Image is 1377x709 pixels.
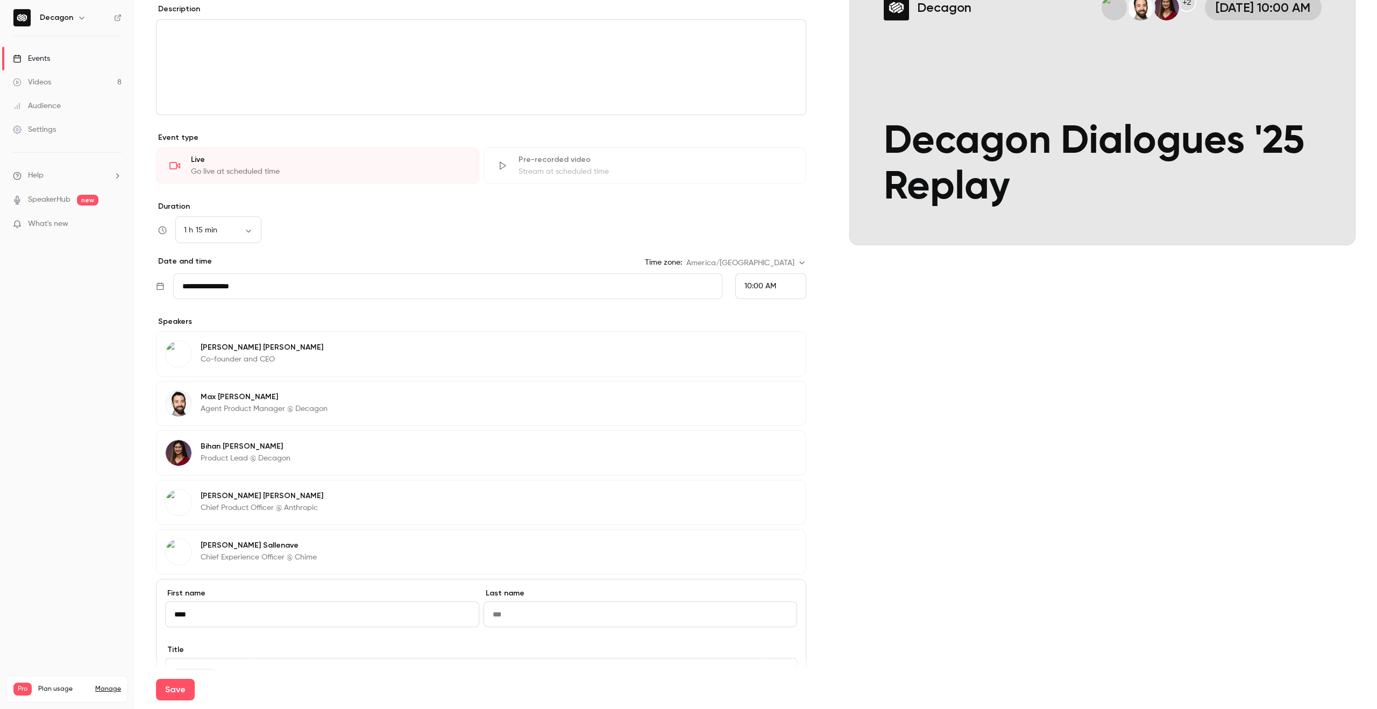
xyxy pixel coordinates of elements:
div: Live [191,154,466,165]
p: Product Lead @ Decagon [201,453,290,464]
a: SpeakerHub [28,194,70,205]
img: Jesse Zhang [166,341,191,367]
p: Agent Product Manager @ Decagon [201,403,328,414]
p: Chief Product Officer @ Anthropic [201,502,323,513]
img: Max Lowenthal [166,391,191,416]
div: America/[GEOGRAPHIC_DATA] [686,258,806,268]
div: Max LowenthalMax [PERSON_NAME]Agent Product Manager @ Decagon [156,381,806,426]
section: description [156,19,806,115]
li: help-dropdown-opener [13,170,122,181]
p: Event type [156,132,806,143]
p: Speakers [156,316,806,327]
span: What's new [28,218,68,230]
span: Pro [13,683,32,696]
span: Plan usage [38,685,89,693]
h6: Decagon [40,12,73,23]
div: Janelle Sallenave[PERSON_NAME] SallenaveChief Experience Officer @ Chime [156,529,806,575]
p: Date and time [156,256,212,267]
span: Help [28,170,44,181]
div: From [735,273,806,299]
iframe: Noticeable Trigger [109,219,122,229]
img: Bihan Jiang [166,440,191,466]
label: First name [165,588,479,599]
label: Time zone: [645,257,682,268]
div: Go live at scheduled time [191,166,466,177]
label: Duration [156,201,806,212]
p: Max [PERSON_NAME] [201,392,328,402]
p: [PERSON_NAME] [PERSON_NAME] [201,491,323,501]
div: Settings [13,124,56,135]
p: [PERSON_NAME] Sallenave [201,540,317,551]
div: Events [13,53,50,64]
div: Jesse Zhang[PERSON_NAME] [PERSON_NAME]Co-founder and CEO [156,331,806,377]
span: new [77,195,98,205]
div: Pre-recorded videoStream at scheduled time [484,147,807,184]
p: Chief Experience Officer @ Chime [201,552,317,563]
button: Save [156,679,195,700]
img: Janelle Sallenave [166,539,191,565]
a: Manage [95,685,121,693]
img: Decagon [13,9,31,26]
div: Mike Krieger[PERSON_NAME] [PERSON_NAME]Chief Product Officer @ Anthropic [156,480,806,525]
div: LiveGo live at scheduled time [156,147,479,184]
img: Mike Krieger [166,490,191,515]
div: editor [157,20,806,115]
label: Description [156,4,200,15]
div: Bihan JiangBihan [PERSON_NAME]Product Lead @ Decagon [156,430,806,476]
div: 1 h 15 min [175,225,261,236]
label: Last name [484,588,798,599]
p: Co-founder and CEO [201,354,323,365]
div: Pre-recorded video [519,154,793,165]
label: Title [165,644,797,655]
span: 10:00 AM [744,282,776,290]
div: Audience [13,101,61,111]
p: Bihan [PERSON_NAME] [201,441,290,452]
div: Videos [13,77,51,88]
p: [PERSON_NAME] [PERSON_NAME] [201,342,323,353]
div: Stream at scheduled time [519,166,793,177]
